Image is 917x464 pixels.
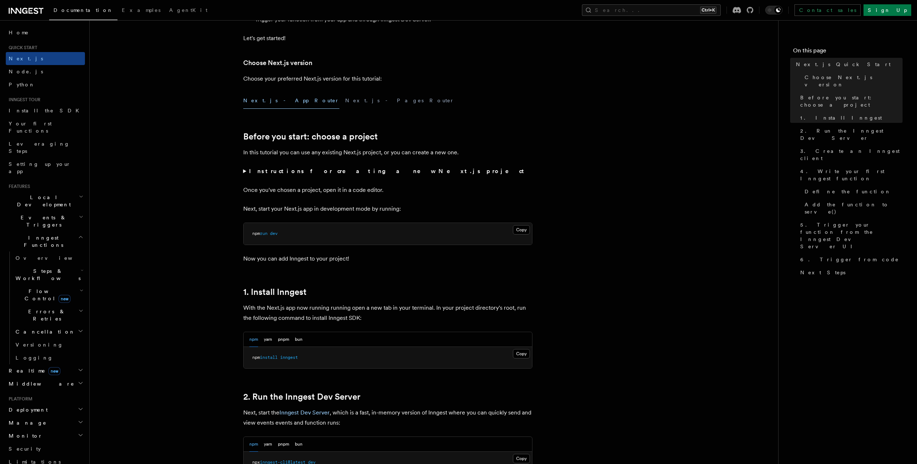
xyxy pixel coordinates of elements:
[800,147,903,162] span: 3. Create an Inngest client
[243,392,360,402] a: 2. Run the Inngest Dev Server
[6,158,85,178] a: Setting up your app
[6,419,47,426] span: Manage
[800,221,903,250] span: 5. Trigger your function from the Inngest Dev Server UI
[13,267,81,282] span: Steps & Workflows
[117,2,165,20] a: Examples
[13,252,85,265] a: Overview
[513,454,530,463] button: Copy
[264,332,272,347] button: yarn
[243,33,532,43] p: Let's get started!
[800,168,903,182] span: 4. Write your first Inngest function
[6,104,85,117] a: Install the SDK
[6,442,85,455] a: Security
[582,4,721,16] button: Search...Ctrl+K
[6,65,85,78] a: Node.js
[6,380,74,387] span: Middleware
[6,377,85,390] button: Middleware
[243,303,532,323] p: With the Next.js app now running running open a new tab in your terminal. In your project directo...
[797,266,903,279] a: Next Steps
[243,93,339,109] button: Next.js - App Router
[122,7,160,13] span: Examples
[280,355,298,360] span: inngest
[243,287,307,297] a: 1. Install Inngest
[6,403,85,416] button: Deployment
[6,252,85,364] div: Inngest Functions
[16,342,63,348] span: Versioning
[13,325,85,338] button: Cancellation
[9,161,71,174] span: Setting up your app
[13,328,75,335] span: Cancellation
[6,367,60,374] span: Realtime
[13,265,85,285] button: Steps & Workflows
[6,52,85,65] a: Next.js
[805,201,903,215] span: Add the function to serve()
[9,108,83,113] span: Install the SDK
[270,231,278,236] span: dev
[765,6,783,14] button: Toggle dark mode
[16,355,53,361] span: Logging
[797,124,903,145] a: 2. Run the Inngest Dev Server
[9,121,52,134] span: Your first Functions
[797,165,903,185] a: 4. Write your first Inngest function
[9,69,43,74] span: Node.js
[6,416,85,429] button: Manage
[249,168,527,175] strong: Instructions for creating a new Next.js project
[260,231,267,236] span: run
[793,46,903,58] h4: On this page
[796,61,891,68] span: Next.js Quick Start
[800,256,899,263] span: 6. Trigger from code
[243,132,378,142] a: Before you start: choose a project
[797,218,903,253] a: 5. Trigger your function from the Inngest Dev Server UI
[243,408,532,428] p: Next, start the , which is a fast, in-memory version of Inngest where you can quickly send and vi...
[6,137,85,158] a: Leveraging Steps
[13,338,85,351] a: Versioning
[700,7,716,14] kbd: Ctrl+K
[6,432,43,439] span: Monitor
[797,145,903,165] a: 3. Create an Inngest client
[243,74,532,84] p: Choose your preferred Next.js version for this tutorial:
[802,198,903,218] a: Add the function to serve()
[800,127,903,142] span: 2. Run the Inngest Dev Server
[794,4,861,16] a: Contact sales
[6,214,79,228] span: Events & Triggers
[797,91,903,111] a: Before you start: choose a project
[6,45,37,51] span: Quick start
[249,332,258,347] button: npm
[802,71,903,91] a: Choose Next.js version
[243,254,532,264] p: Now you can add Inngest to your project!
[797,111,903,124] a: 1. Install Inngest
[6,429,85,442] button: Monitor
[6,231,85,252] button: Inngest Functions
[6,406,48,413] span: Deployment
[243,58,312,68] a: Choose Next.js version
[802,185,903,198] a: Define the function
[800,114,882,121] span: 1. Install Inngest
[243,185,532,195] p: Once you've chosen a project, open it in a code editor.
[805,74,903,88] span: Choose Next.js version
[6,117,85,137] a: Your first Functions
[6,191,85,211] button: Local Development
[279,409,330,416] a: Inngest Dev Server
[6,211,85,231] button: Events & Triggers
[48,367,60,375] span: new
[278,332,289,347] button: pnpm
[345,93,454,109] button: Next.js - Pages Router
[9,56,43,61] span: Next.js
[169,7,207,13] span: AgentKit
[864,4,911,16] a: Sign Up
[295,437,303,452] button: bun
[513,349,530,358] button: Copy
[243,147,532,158] p: In this tutorial you can use any existing Next.js project, or you can create a new one.
[793,58,903,71] a: Next.js Quick Start
[278,437,289,452] button: pnpm
[6,184,30,189] span: Features
[53,7,113,13] span: Documentation
[59,295,70,303] span: new
[252,231,260,236] span: npm
[6,194,79,208] span: Local Development
[252,355,260,360] span: npm
[6,78,85,91] a: Python
[264,437,272,452] button: yarn
[49,2,117,20] a: Documentation
[6,26,85,39] a: Home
